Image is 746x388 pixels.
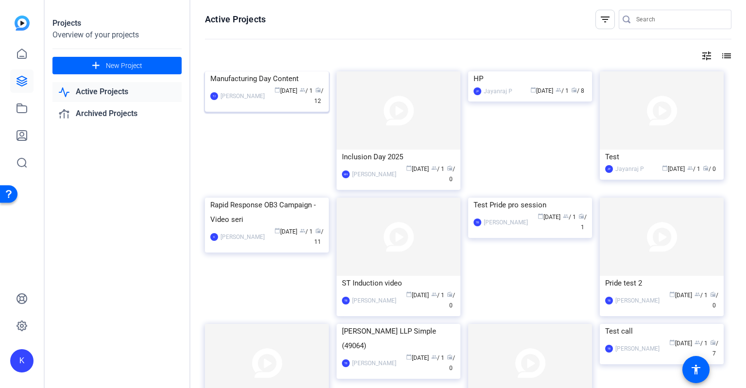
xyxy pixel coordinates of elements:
span: group [300,87,305,93]
span: [DATE] [406,166,429,172]
span: calendar_today [406,165,412,171]
div: [PERSON_NAME] [352,296,396,305]
span: / 1 [695,292,708,299]
mat-icon: accessibility [690,364,702,375]
mat-icon: list [720,50,731,62]
span: group [431,165,437,171]
span: / 0 [703,166,716,172]
div: MH [342,170,350,178]
span: group [563,213,569,219]
mat-icon: filter_list [599,14,611,25]
div: [PERSON_NAME] [220,91,265,101]
span: group [431,291,437,297]
div: Pride test 2 [605,276,718,290]
div: [PERSON_NAME] [352,169,396,179]
span: group [431,354,437,360]
div: TB [474,219,481,226]
a: Archived Projects [52,104,182,124]
span: [DATE] [669,340,692,347]
input: Search [636,14,724,25]
span: / 1 [578,214,587,231]
div: JP [605,165,613,173]
div: ST Induction video [342,276,455,290]
span: group [300,228,305,234]
div: [PERSON_NAME] [484,218,528,227]
div: [PERSON_NAME] LLP Simple (49064) [342,324,455,353]
div: HP [474,71,587,86]
span: calendar_today [538,213,543,219]
img: blue-gradient.svg [15,16,30,31]
div: Jayanraj P [615,164,644,174]
span: [DATE] [406,292,429,299]
div: Jayanraj P [484,86,512,96]
div: Test Pride pro session [474,198,587,212]
span: / 0 [447,354,455,371]
span: group [687,165,693,171]
span: [DATE] [274,228,297,235]
span: / 1 [687,166,700,172]
div: Manufacturing Day Content [210,71,323,86]
div: JP [474,87,481,95]
div: TJ [210,92,218,100]
div: [PERSON_NAME] [220,232,265,242]
span: radio [447,165,453,171]
span: calendar_today [274,228,280,234]
span: radio [315,228,321,234]
span: / 8 [571,87,584,94]
div: Test [605,150,718,164]
span: calendar_today [662,165,668,171]
span: / 1 [556,87,569,94]
div: TB [605,297,613,304]
span: radio [315,87,321,93]
span: calendar_today [530,87,536,93]
div: K [210,233,218,241]
span: / 1 [563,214,576,220]
span: / 1 [431,292,444,299]
div: Overview of your projects [52,29,182,41]
span: radio [710,291,716,297]
span: calendar_today [406,291,412,297]
span: calendar_today [669,291,675,297]
span: group [695,291,700,297]
span: / 1 [431,166,444,172]
div: Rapid Response OB3 Campaign - Video seri [210,198,323,227]
div: [PERSON_NAME] [615,344,660,354]
mat-icon: add [90,60,102,72]
span: / 11 [314,228,323,245]
span: [DATE] [538,214,560,220]
div: TB [342,359,350,367]
div: [PERSON_NAME] [352,358,396,368]
span: [DATE] [669,292,692,299]
span: calendar_today [406,354,412,360]
div: [PERSON_NAME] [615,296,660,305]
span: / 7 [710,340,718,357]
span: [DATE] [406,354,429,361]
span: calendar_today [274,87,280,93]
span: / 1 [431,354,444,361]
span: [DATE] [662,166,685,172]
div: Inclusion Day 2025 [342,150,455,164]
div: K [10,349,34,372]
a: Active Projects [52,82,182,102]
span: / 1 [300,228,313,235]
span: group [695,339,700,345]
span: radio [578,213,584,219]
div: TB [605,345,613,353]
span: New Project [106,61,142,71]
span: radio [571,87,577,93]
mat-icon: tune [701,50,712,62]
span: radio [447,291,453,297]
div: TB [342,297,350,304]
span: radio [447,354,453,360]
span: [DATE] [274,87,297,94]
span: radio [710,339,716,345]
button: New Project [52,57,182,74]
h1: Active Projects [205,14,266,25]
span: [DATE] [530,87,553,94]
span: radio [703,165,709,171]
span: / 0 [710,292,718,309]
span: calendar_today [669,339,675,345]
span: / 0 [447,292,455,309]
span: / 0 [447,166,455,183]
div: Test call [605,324,718,338]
